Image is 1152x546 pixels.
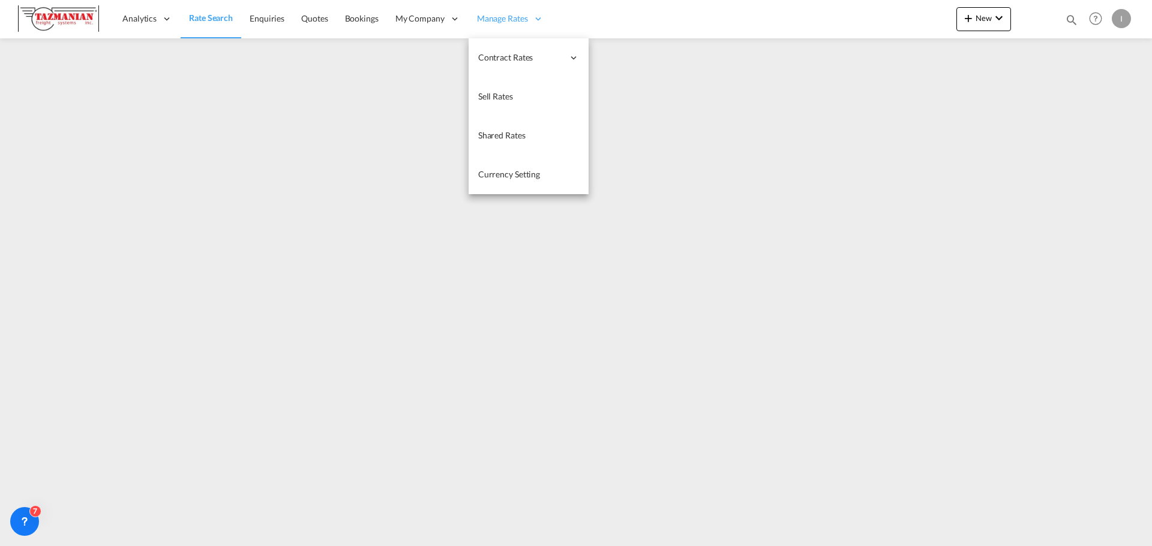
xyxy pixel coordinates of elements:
[301,13,328,23] span: Quotes
[1065,13,1078,26] md-icon: icon-magnify
[469,155,589,194] a: Currency Setting
[250,13,284,23] span: Enquiries
[469,38,589,77] div: Contract Rates
[1112,9,1131,28] div: I
[961,13,1006,23] span: New
[956,7,1011,31] button: icon-plus 400-fgNewicon-chevron-down
[478,130,526,140] span: Shared Rates
[469,77,589,116] a: Sell Rates
[478,52,563,64] span: Contract Rates
[1085,8,1106,29] span: Help
[469,116,589,155] a: Shared Rates
[18,5,99,32] img: a292c8e082cb11ee87a80f50be6e15c3.JPG
[477,13,528,25] span: Manage Rates
[1085,8,1112,30] div: Help
[122,13,157,25] span: Analytics
[992,11,1006,25] md-icon: icon-chevron-down
[345,13,379,23] span: Bookings
[478,169,540,179] span: Currency Setting
[395,13,445,25] span: My Company
[478,91,513,101] span: Sell Rates
[1065,13,1078,31] div: icon-magnify
[961,11,976,25] md-icon: icon-plus 400-fg
[189,13,233,23] span: Rate Search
